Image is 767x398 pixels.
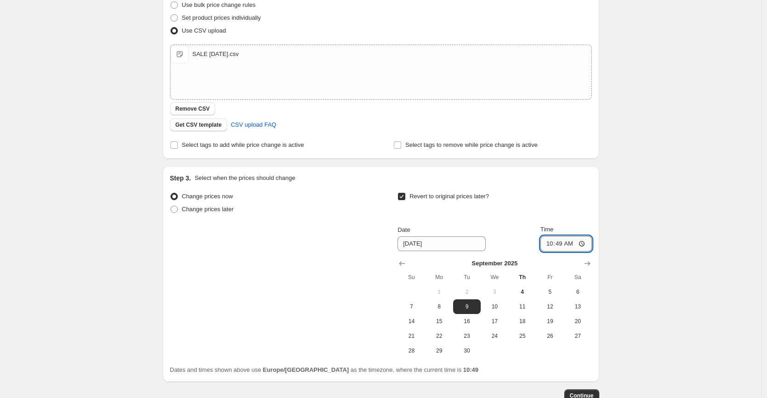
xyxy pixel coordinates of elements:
[564,314,591,329] button: Saturday September 20 2025
[457,288,477,296] span: 2
[484,288,505,296] span: 3
[170,174,191,183] h2: Step 3.
[481,329,508,343] button: Wednesday September 24 2025
[453,329,481,343] button: Tuesday September 23 2025
[508,329,536,343] button: Thursday September 25 2025
[508,299,536,314] button: Thursday September 11 2025
[457,347,477,354] span: 30
[263,366,349,373] b: Europe/[GEOGRAPHIC_DATA]
[401,303,421,310] span: 7
[182,193,233,200] span: Change prices now
[508,285,536,299] button: Today Thursday September 4 2025
[481,285,508,299] button: Wednesday September 3 2025
[401,347,421,354] span: 28
[540,236,592,252] input: 12:00
[401,318,421,325] span: 14
[457,274,477,281] span: Tu
[401,274,421,281] span: Su
[564,270,591,285] th: Saturday
[398,314,425,329] button: Sunday September 14 2025
[481,270,508,285] th: Wednesday
[398,270,425,285] th: Sunday
[398,329,425,343] button: Sunday September 21 2025
[170,118,227,131] button: Get CSV template
[426,285,453,299] button: Monday September 1 2025
[405,141,538,148] span: Select tags to remove while price change is active
[194,174,295,183] p: Select when the prices should change
[398,299,425,314] button: Sunday September 7 2025
[540,288,560,296] span: 5
[540,303,560,310] span: 12
[481,314,508,329] button: Wednesday September 17 2025
[429,332,449,340] span: 22
[453,343,481,358] button: Tuesday September 30 2025
[568,288,588,296] span: 6
[409,193,489,200] span: Revert to original prices later?
[540,226,553,233] span: Time
[426,270,453,285] th: Monday
[426,314,453,329] button: Monday September 15 2025
[182,206,234,213] span: Change prices later
[568,303,588,310] span: 13
[193,50,239,59] div: SALE [DATE].csv
[453,299,481,314] button: Tuesday September 9 2025
[581,257,594,270] button: Show next month, October 2025
[536,285,564,299] button: Friday September 5 2025
[225,118,282,132] a: CSV upload FAQ
[564,285,591,299] button: Saturday September 6 2025
[568,318,588,325] span: 20
[481,299,508,314] button: Wednesday September 10 2025
[398,236,486,251] input: 9/4/2025
[182,14,261,21] span: Set product prices individually
[568,274,588,281] span: Sa
[568,332,588,340] span: 27
[512,318,532,325] span: 18
[426,299,453,314] button: Monday September 8 2025
[512,288,532,296] span: 4
[398,226,410,233] span: Date
[564,299,591,314] button: Saturday September 13 2025
[231,120,276,129] span: CSV upload FAQ
[426,343,453,358] button: Monday September 29 2025
[398,343,425,358] button: Sunday September 28 2025
[536,329,564,343] button: Friday September 26 2025
[170,366,479,373] span: Dates and times shown above use as the timezone, where the current time is
[484,332,505,340] span: 24
[453,285,481,299] button: Tuesday September 2 2025
[484,274,505,281] span: We
[426,329,453,343] button: Monday September 22 2025
[453,270,481,285] th: Tuesday
[463,366,478,373] b: 10:49
[429,274,449,281] span: Mo
[512,332,532,340] span: 25
[484,318,505,325] span: 17
[176,121,222,129] span: Get CSV template
[536,299,564,314] button: Friday September 12 2025
[540,274,560,281] span: Fr
[564,329,591,343] button: Saturday September 27 2025
[512,274,532,281] span: Th
[457,332,477,340] span: 23
[508,314,536,329] button: Thursday September 18 2025
[429,303,449,310] span: 8
[457,318,477,325] span: 16
[429,288,449,296] span: 1
[453,314,481,329] button: Tuesday September 16 2025
[457,303,477,310] span: 9
[176,105,210,112] span: Remove CSV
[401,332,421,340] span: 21
[512,303,532,310] span: 11
[536,270,564,285] th: Friday
[484,303,505,310] span: 10
[182,27,226,34] span: Use CSV upload
[536,314,564,329] button: Friday September 19 2025
[429,318,449,325] span: 15
[540,332,560,340] span: 26
[182,1,256,8] span: Use bulk price change rules
[540,318,560,325] span: 19
[508,270,536,285] th: Thursday
[182,141,304,148] span: Select tags to add while price change is active
[170,102,216,115] button: Remove CSV
[396,257,409,270] button: Show previous month, August 2025
[429,347,449,354] span: 29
